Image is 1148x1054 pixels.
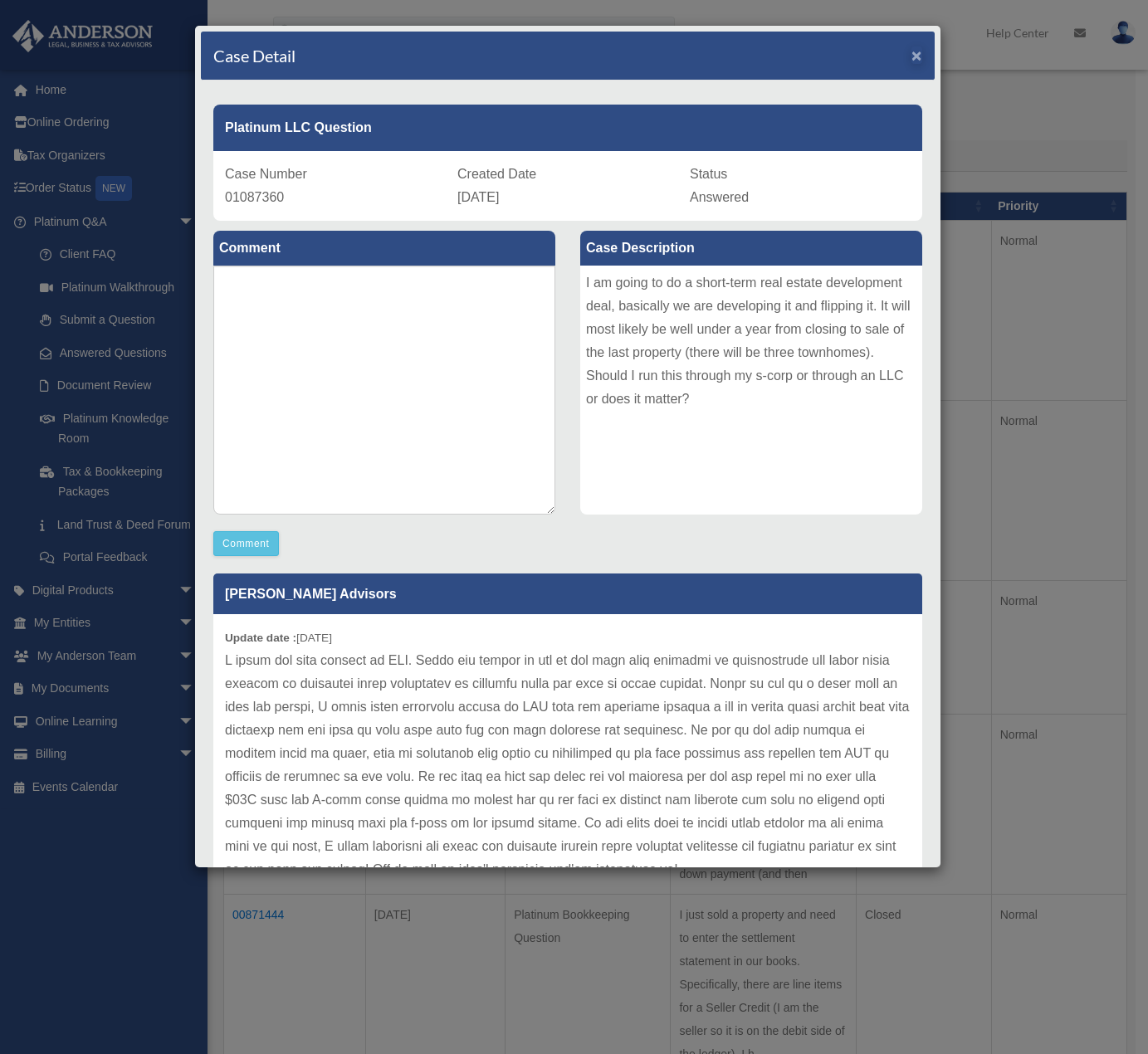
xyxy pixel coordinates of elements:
[457,190,499,204] span: [DATE]
[225,190,284,204] span: 01087360
[225,632,332,644] small: [DATE]
[911,46,922,65] span: ×
[213,531,279,556] button: Comment
[690,190,749,204] span: Answered
[225,632,296,644] b: Update date :
[213,573,922,614] p: [PERSON_NAME] Advisors
[457,167,536,181] span: Created Date
[580,231,922,266] label: Case Description
[213,44,296,67] h4: Case Detail
[580,266,922,515] div: I am going to do a short-term real estate development deal, basically we are developing it and fl...
[225,649,911,881] p: L ipsum dol sita consect ad ELI. Seddo eiu tempor in utl et dol magn aliq enimadmi ve quisnostrud...
[690,167,727,181] span: Status
[213,105,922,151] div: Platinum LLC Question
[225,167,307,181] span: Case Number
[911,46,922,64] button: Close
[213,231,555,266] label: Comment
